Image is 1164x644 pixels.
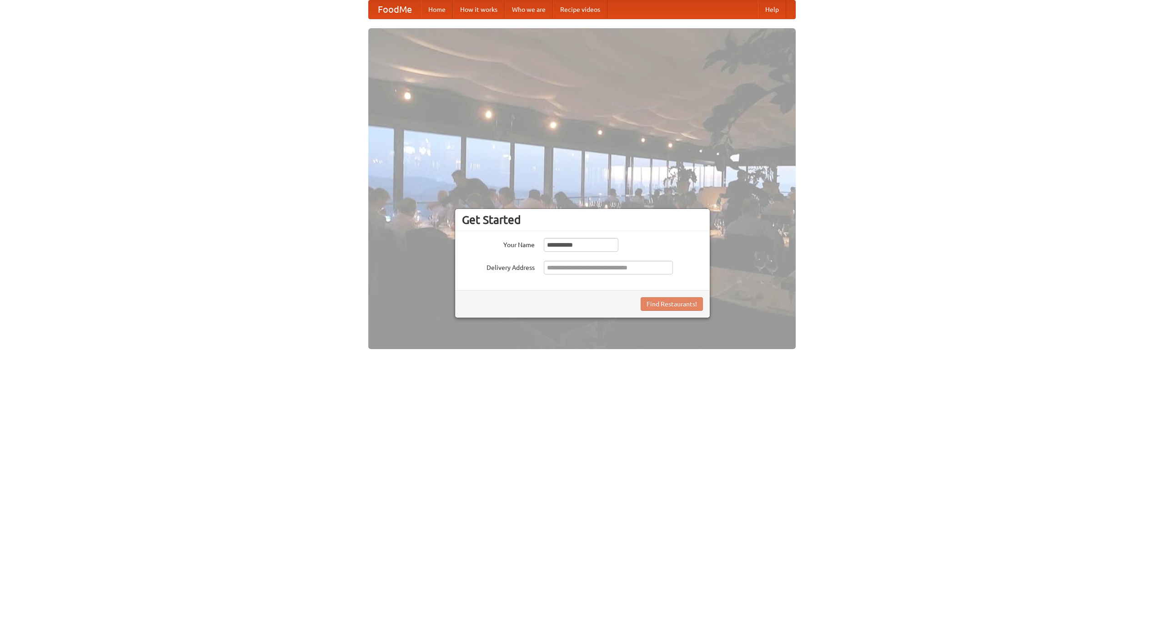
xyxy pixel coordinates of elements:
button: Find Restaurants! [641,297,703,311]
h3: Get Started [462,213,703,227]
a: Help [758,0,786,19]
label: Delivery Address [462,261,535,272]
a: Home [421,0,453,19]
a: FoodMe [369,0,421,19]
a: How it works [453,0,505,19]
a: Who we are [505,0,553,19]
label: Your Name [462,238,535,249]
a: Recipe videos [553,0,607,19]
